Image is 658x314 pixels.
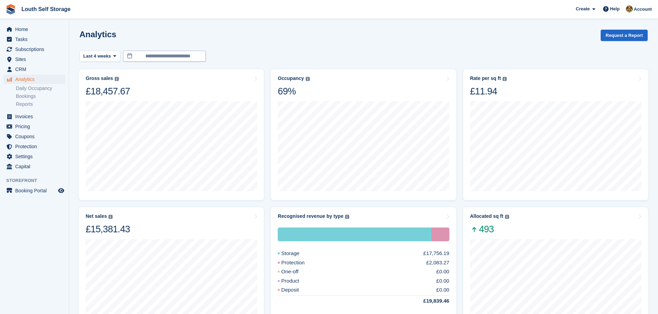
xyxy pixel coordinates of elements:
[576,6,590,12] span: Create
[3,24,65,34] a: menu
[3,142,65,151] a: menu
[16,85,65,92] a: Daily Occupancy
[634,6,652,13] span: Account
[15,34,57,44] span: Tasks
[15,112,57,121] span: Invoices
[345,215,349,219] img: icon-info-grey-7440780725fd019a000dd9b08b2336e03edf1995a4989e88bcd33f0948082b44.svg
[83,53,111,60] span: Last 4 weeks
[15,186,57,195] span: Booking Portal
[15,122,57,131] span: Pricing
[86,213,107,219] div: Net sales
[278,85,309,97] div: 69%
[278,286,315,294] div: Deposit
[278,75,304,81] div: Occupancy
[3,152,65,161] a: menu
[15,74,57,84] span: Analytics
[436,286,449,294] div: £0.00
[3,162,65,171] a: menu
[3,74,65,84] a: menu
[108,215,113,219] img: icon-info-grey-7440780725fd019a000dd9b08b2336e03edf1995a4989e88bcd33f0948082b44.svg
[86,75,113,81] div: Gross sales
[626,6,633,12] img: Andy Smith
[503,77,507,81] img: icon-info-grey-7440780725fd019a000dd9b08b2336e03edf1995a4989e88bcd33f0948082b44.svg
[3,122,65,131] a: menu
[3,34,65,44] a: menu
[470,213,503,219] div: Allocated sq ft
[19,3,73,15] a: Louth Self Storage
[426,259,449,267] div: £2,083.27
[278,250,316,257] div: Storage
[57,186,65,195] a: Preview store
[115,77,119,81] img: icon-info-grey-7440780725fd019a000dd9b08b2336e03edf1995a4989e88bcd33f0948082b44.svg
[423,250,449,257] div: £17,756.19
[278,277,316,285] div: Product
[436,268,449,276] div: £0.00
[610,6,620,12] span: Help
[3,132,65,141] a: menu
[436,277,449,285] div: £0.00
[15,142,57,151] span: Protection
[505,215,509,219] img: icon-info-grey-7440780725fd019a000dd9b08b2336e03edf1995a4989e88bcd33f0948082b44.svg
[470,85,507,97] div: £11.94
[3,64,65,74] a: menu
[278,259,321,267] div: Protection
[79,51,120,62] button: Last 4 weeks
[16,93,65,100] a: Bookings
[601,30,648,41] button: Request a Report
[306,77,310,81] img: icon-info-grey-7440780725fd019a000dd9b08b2336e03edf1995a4989e88bcd33f0948082b44.svg
[470,75,501,81] div: Rate per sq ft
[470,223,509,235] span: 493
[3,44,65,54] a: menu
[16,101,65,108] a: Reports
[278,213,343,219] div: Recognised revenue by type
[278,227,431,241] div: Storage
[15,162,57,171] span: Capital
[407,297,449,305] div: £19,839.46
[86,85,130,97] div: £18,457.67
[86,223,130,235] div: £15,381.43
[3,112,65,121] a: menu
[15,54,57,64] span: Sites
[15,24,57,34] span: Home
[3,186,65,195] a: menu
[15,132,57,141] span: Coupons
[15,64,57,74] span: CRM
[278,268,315,276] div: One-off
[15,44,57,54] span: Subscriptions
[15,152,57,161] span: Settings
[3,54,65,64] a: menu
[79,30,116,39] h2: Analytics
[6,177,69,184] span: Storefront
[431,227,449,241] div: Protection
[6,4,16,14] img: stora-icon-8386f47178a22dfd0bd8f6a31ec36ba5ce8667c1dd55bd0f319d3a0aa187defe.svg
